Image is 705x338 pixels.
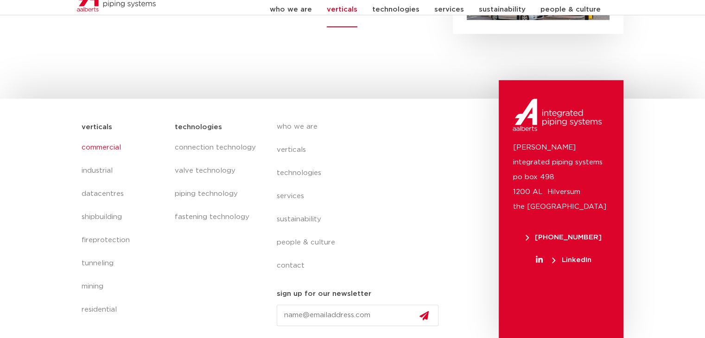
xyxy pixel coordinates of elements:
a: shipbuilding [82,206,165,229]
a: sustainability [277,208,446,231]
a: tunneling [82,252,165,275]
a: piping technology [174,182,258,206]
span: LinkedIn [552,257,591,263]
a: fastening technology [174,206,258,229]
a: LinkedIn [513,257,614,263]
span: [PHONE_NUMBER] [526,234,602,241]
a: people & culture [277,231,446,254]
a: connection technology [174,136,258,159]
a: [PHONE_NUMBER] [513,234,614,241]
p: [PERSON_NAME] integrated piping systems po box 498 1200 AL Hilversum the [GEOGRAPHIC_DATA] [513,140,610,214]
a: services [277,185,446,208]
nav: Menu [82,136,165,321]
a: industrial [82,159,165,182]
a: fireprotection [82,229,165,252]
nav: Menu [174,136,258,229]
a: valve technology [174,159,258,182]
a: who we are [277,115,446,138]
a: datacentres [82,182,165,206]
nav: Menu [277,115,446,277]
a: residential [82,298,165,321]
a: contact [277,254,446,277]
a: commercial [82,136,165,159]
h5: technologies [174,120,222,135]
h5: verticals [82,120,112,135]
img: send.svg [419,311,429,320]
h5: sign up for our newsletter [277,287,371,301]
a: verticals [277,138,446,162]
a: technologies [277,162,446,185]
input: name@emailaddress.com [277,305,439,326]
a: mining [82,275,165,298]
